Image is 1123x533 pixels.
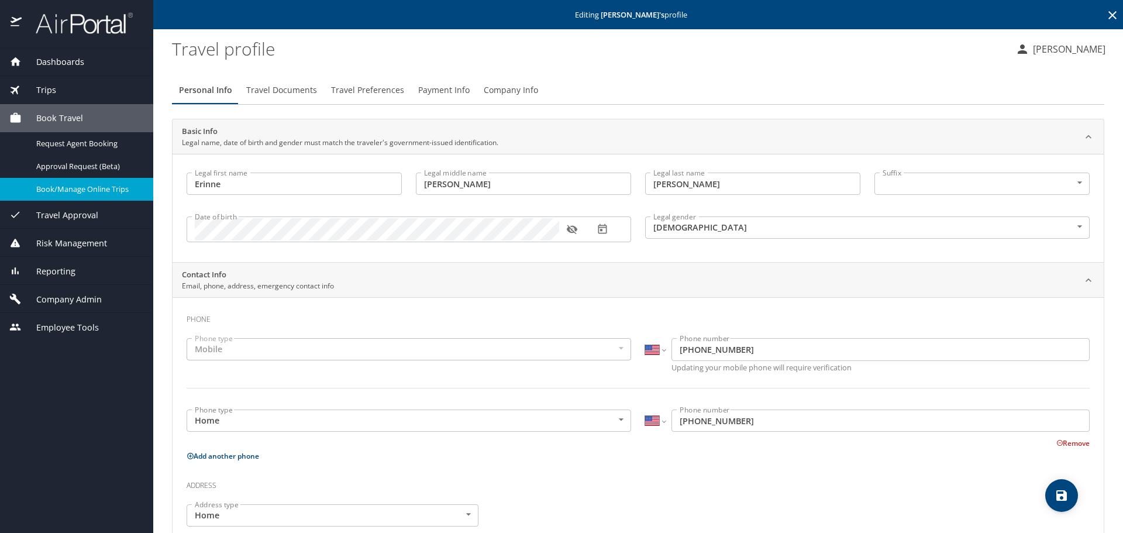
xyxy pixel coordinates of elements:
span: Employee Tools [22,321,99,334]
h3: Address [187,473,1090,493]
span: Risk Management [22,237,107,250]
div: Basic InfoLegal name, date of birth and gender must match the traveler's government-issued identi... [173,154,1104,262]
h2: Basic Info [182,126,498,137]
div: Basic InfoLegal name, date of birth and gender must match the traveler's government-issued identi... [173,119,1104,154]
button: Add another phone [187,451,259,461]
button: Remove [1056,438,1090,448]
span: Request Agent Booking [36,138,139,149]
span: Payment Info [418,83,470,98]
p: Updating your mobile phone will require verification [671,364,1090,372]
h1: Travel profile [172,30,1006,67]
span: Book/Manage Online Trips [36,184,139,195]
p: [PERSON_NAME] [1029,42,1105,56]
button: save [1045,479,1078,512]
span: Personal Info [179,83,232,98]
p: Email, phone, address, emergency contact info [182,281,334,291]
div: [DEMOGRAPHIC_DATA] [645,216,1090,239]
div: Mobile [187,338,631,360]
div: Home [187,410,631,432]
div: Contact InfoEmail, phone, address, emergency contact info [173,263,1104,298]
span: Travel Preferences [331,83,404,98]
img: airportal-logo.png [23,12,133,35]
span: Travel Documents [246,83,317,98]
span: Approval Request (Beta) [36,161,139,172]
img: icon-airportal.png [11,12,23,35]
strong: [PERSON_NAME] 's [601,9,664,20]
p: Legal name, date of birth and gender must match the traveler's government-issued identification. [182,137,498,148]
div: ​ [874,173,1090,195]
div: Home [187,504,478,527]
span: Dashboards [22,56,84,68]
div: Profile [172,76,1104,104]
button: [PERSON_NAME] [1011,39,1110,60]
span: Book Travel [22,112,83,125]
span: Company Info [484,83,538,98]
span: Company Admin [22,293,102,306]
span: Reporting [22,265,75,278]
span: Trips [22,84,56,97]
h3: Phone [187,307,1090,326]
h2: Contact Info [182,269,334,281]
p: Editing profile [157,11,1119,19]
span: Travel Approval [22,209,98,222]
